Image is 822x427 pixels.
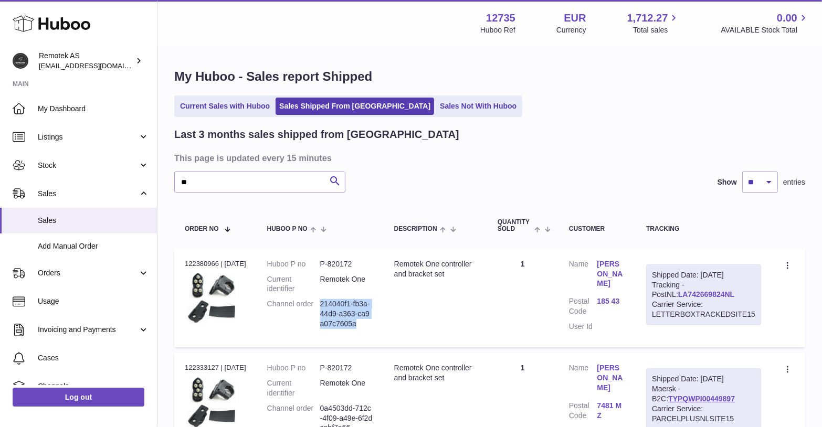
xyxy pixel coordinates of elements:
[185,363,246,372] div: 122333127 | [DATE]
[38,353,149,363] span: Cases
[394,259,477,279] div: Remotek One controller and bracket set
[39,61,154,70] span: [EMAIL_ADDRESS][DOMAIN_NAME]
[174,152,803,164] h3: This page is updated every 15 minutes
[718,177,737,187] label: Show
[652,374,755,384] div: Shipped Date: [DATE]
[185,226,219,232] span: Order No
[721,11,809,35] a: 0.00 AVAILABLE Stock Total
[13,388,144,407] a: Log out
[597,401,626,421] a: 7481 MZ
[678,290,734,298] a: LA742669824NL
[38,268,138,278] span: Orders
[38,161,138,170] span: Stock
[38,296,149,306] span: Usage
[480,25,515,35] div: Huboo Ref
[320,363,373,373] dd: P-820172
[627,11,668,25] span: 1,712.27
[633,25,680,35] span: Total sales
[185,272,237,324] img: 127351693993591.jpg
[267,378,320,398] dt: Current identifier
[597,259,626,289] a: [PERSON_NAME]
[652,300,755,319] div: Carrier Service: LETTERBOXTRACKEDSITE15
[597,296,626,306] a: 185 43
[569,259,597,292] dt: Name
[652,404,755,424] div: Carrier Service: PARCELPLUSNLSITE15
[38,325,138,335] span: Invoicing and Payments
[668,394,735,403] a: TYPQWPI00449897
[176,98,273,115] a: Current Sales with Huboo
[394,363,477,383] div: Remotek One controller and bracket set
[569,226,625,232] div: Customer
[320,274,373,294] dd: Remotek One
[569,322,597,332] dt: User Id
[569,363,597,396] dt: Name
[646,264,761,325] div: Tracking - PostNL:
[267,259,320,269] dt: Huboo P no
[13,53,28,69] img: dag@remotek.no
[320,299,373,329] dd: 214040f1-fb3a-44d9-a363-ca9a07c7605a
[777,11,797,25] span: 0.00
[174,127,459,142] h2: Last 3 months sales shipped from [GEOGRAPHIC_DATA]
[569,296,597,316] dt: Postal Code
[564,11,586,25] strong: EUR
[569,401,597,423] dt: Postal Code
[38,132,138,142] span: Listings
[267,226,308,232] span: Huboo P no
[174,68,805,85] h1: My Huboo - Sales report Shipped
[783,177,805,187] span: entries
[38,381,149,391] span: Channels
[556,25,586,35] div: Currency
[597,363,626,393] a: [PERSON_NAME]
[320,259,373,269] dd: P-820172
[185,259,246,269] div: 122380966 | [DATE]
[486,11,515,25] strong: 12735
[267,363,320,373] dt: Huboo P no
[276,98,434,115] a: Sales Shipped From [GEOGRAPHIC_DATA]
[721,25,809,35] span: AVAILABLE Stock Total
[436,98,520,115] a: Sales Not With Huboo
[498,219,532,232] span: Quantity Sold
[38,104,149,114] span: My Dashboard
[267,299,320,329] dt: Channel order
[38,216,149,226] span: Sales
[394,226,437,232] span: Description
[652,270,755,280] div: Shipped Date: [DATE]
[38,189,138,199] span: Sales
[646,226,761,232] div: Tracking
[487,249,558,347] td: 1
[39,51,133,71] div: Remotek AS
[38,241,149,251] span: Add Manual Order
[320,378,373,398] dd: Remotek One
[627,11,680,35] a: 1,712.27 Total sales
[267,274,320,294] dt: Current identifier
